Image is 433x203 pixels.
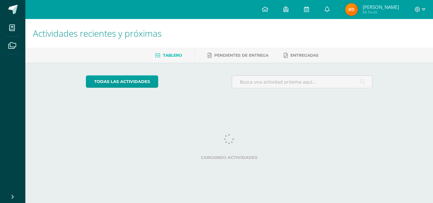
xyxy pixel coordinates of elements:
[214,53,268,58] span: Pendientes de entrega
[363,4,399,10] span: [PERSON_NAME]
[363,10,399,15] span: Mi Perfil
[208,50,268,60] a: Pendientes de entrega
[290,53,319,58] span: Entregadas
[86,75,158,88] a: todas las Actividades
[33,27,162,39] span: Actividades recientes y próximas
[345,3,358,16] img: 86243bb81fb1a9bcf7d1372635ab2988.png
[232,76,372,88] input: Busca una actividad próxima aquí...
[155,50,182,60] a: Tablero
[163,53,182,58] span: Tablero
[284,50,319,60] a: Entregadas
[86,155,373,160] label: Cargando actividades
